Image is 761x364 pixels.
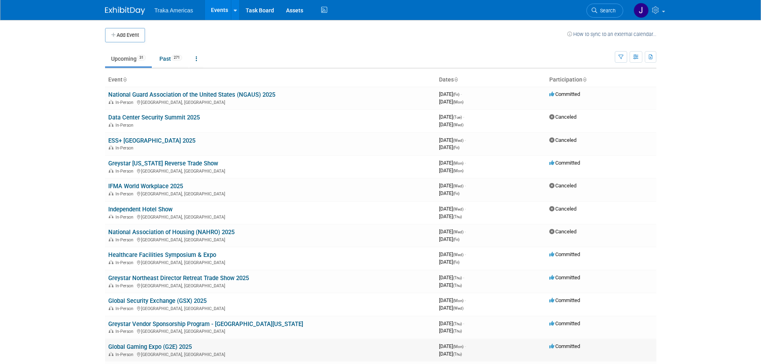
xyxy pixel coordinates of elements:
span: 271 [171,55,182,61]
a: Global Security Exchange (GSX) 2025 [108,297,207,304]
span: [DATE] [439,343,466,349]
img: In-Person Event [109,260,113,264]
a: ESS+ [GEOGRAPHIC_DATA] 2025 [108,137,195,144]
a: Sort by Start Date [454,76,458,83]
span: (Wed) [453,184,463,188]
a: National Association of Housing (NAHRO) 2025 [108,229,234,236]
span: [DATE] [439,297,466,303]
span: (Mon) [453,298,463,303]
span: [DATE] [439,167,463,173]
button: Add Event [105,28,145,42]
img: In-Person Event [109,306,113,310]
a: Data Center Security Summit 2025 [108,114,200,121]
span: - [463,320,464,326]
span: Canceled [549,137,576,143]
span: (Mon) [453,169,463,173]
span: Committed [549,343,580,349]
span: [DATE] [439,99,463,105]
span: [DATE] [439,206,466,212]
span: In-Person [115,260,136,265]
span: - [461,91,462,97]
th: Dates [436,73,546,87]
span: - [465,229,466,235]
a: Healthcare Facilities Symposium & Expo [108,251,216,259]
span: - [463,114,464,120]
span: In-Person [115,191,136,197]
span: In-Person [115,215,136,220]
span: Canceled [549,114,576,120]
span: (Fri) [453,260,459,265]
span: - [465,251,466,257]
span: (Wed) [453,123,463,127]
a: Sort by Event Name [123,76,127,83]
span: Committed [549,320,580,326]
span: (Fri) [453,145,459,150]
span: (Thu) [453,283,462,288]
span: In-Person [115,306,136,311]
span: [DATE] [439,137,466,143]
span: (Wed) [453,230,463,234]
span: [DATE] [439,91,462,97]
span: Committed [549,91,580,97]
div: [GEOGRAPHIC_DATA], [GEOGRAPHIC_DATA] [108,351,433,357]
span: [DATE] [439,213,462,219]
span: Canceled [549,183,576,189]
span: - [465,137,466,143]
a: IFMA World Workplace 2025 [108,183,183,190]
span: In-Person [115,352,136,357]
span: - [465,183,466,189]
span: In-Person [115,169,136,174]
img: In-Person Event [109,169,113,173]
span: [DATE] [439,259,459,265]
span: (Mon) [453,161,463,165]
span: Committed [549,251,580,257]
span: (Fri) [453,92,459,97]
span: [DATE] [439,121,463,127]
span: (Thu) [453,322,462,326]
div: [GEOGRAPHIC_DATA], [GEOGRAPHIC_DATA] [108,282,433,288]
span: [DATE] [439,251,466,257]
img: In-Person Event [109,123,113,127]
span: In-Person [115,123,136,128]
span: [DATE] [439,160,466,166]
a: Greystar [US_STATE] Reverse Trade Show [108,160,218,167]
span: (Thu) [453,352,462,356]
span: Canceled [549,206,576,212]
span: (Fri) [453,237,459,242]
span: Committed [549,160,580,166]
img: In-Person Event [109,352,113,356]
span: (Wed) [453,253,463,257]
span: (Wed) [453,138,463,143]
span: [DATE] [439,144,459,150]
span: Traka Americas [155,7,193,14]
img: In-Person Event [109,100,113,104]
img: Jamie Saenz [634,3,649,18]
div: [GEOGRAPHIC_DATA], [GEOGRAPHIC_DATA] [108,236,433,243]
span: - [463,274,464,280]
span: [DATE] [439,351,462,357]
img: In-Person Event [109,283,113,287]
span: [DATE] [439,282,462,288]
span: [DATE] [439,236,459,242]
div: [GEOGRAPHIC_DATA], [GEOGRAPHIC_DATA] [108,167,433,174]
span: [DATE] [439,229,466,235]
div: [GEOGRAPHIC_DATA], [GEOGRAPHIC_DATA] [108,305,433,311]
span: (Thu) [453,276,462,280]
a: How to sync to an external calendar... [567,31,656,37]
span: [DATE] [439,190,459,196]
img: In-Person Event [109,329,113,333]
a: National Guard Association of the United States (NGAUS) 2025 [108,91,275,98]
span: Canceled [549,229,576,235]
span: - [465,297,466,303]
span: [DATE] [439,274,464,280]
span: (Mon) [453,344,463,349]
span: - [465,343,466,349]
span: [DATE] [439,114,464,120]
span: In-Person [115,100,136,105]
div: [GEOGRAPHIC_DATA], [GEOGRAPHIC_DATA] [108,328,433,334]
img: In-Person Event [109,191,113,195]
a: Global Gaming Expo (G2E) 2025 [108,343,192,350]
span: In-Person [115,283,136,288]
img: ExhibitDay [105,7,145,15]
span: In-Person [115,145,136,151]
